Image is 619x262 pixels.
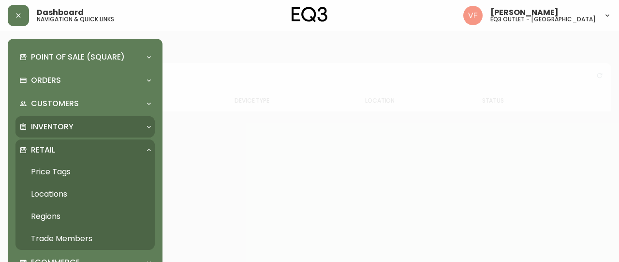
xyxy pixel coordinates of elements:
div: Retail [15,139,155,161]
p: Orders [31,75,61,86]
p: Inventory [31,122,74,132]
h5: eq3 outlet - [GEOGRAPHIC_DATA] [490,16,596,22]
h5: navigation & quick links [37,16,114,22]
p: Retail [31,145,55,155]
a: Price Tags [15,161,155,183]
div: Inventory [15,116,155,138]
div: Point of Sale (Square) [15,46,155,68]
p: Customers [31,98,79,109]
a: Regions [15,205,155,228]
p: Point of Sale (Square) [31,52,125,62]
span: Dashboard [37,9,84,16]
a: Trade Members [15,228,155,250]
img: logo [292,7,327,22]
span: [PERSON_NAME] [490,9,559,16]
div: Customers [15,93,155,114]
div: Orders [15,70,155,91]
a: Locations [15,183,155,205]
img: 83954825a82370567d732cff99fea37d [463,6,483,25]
